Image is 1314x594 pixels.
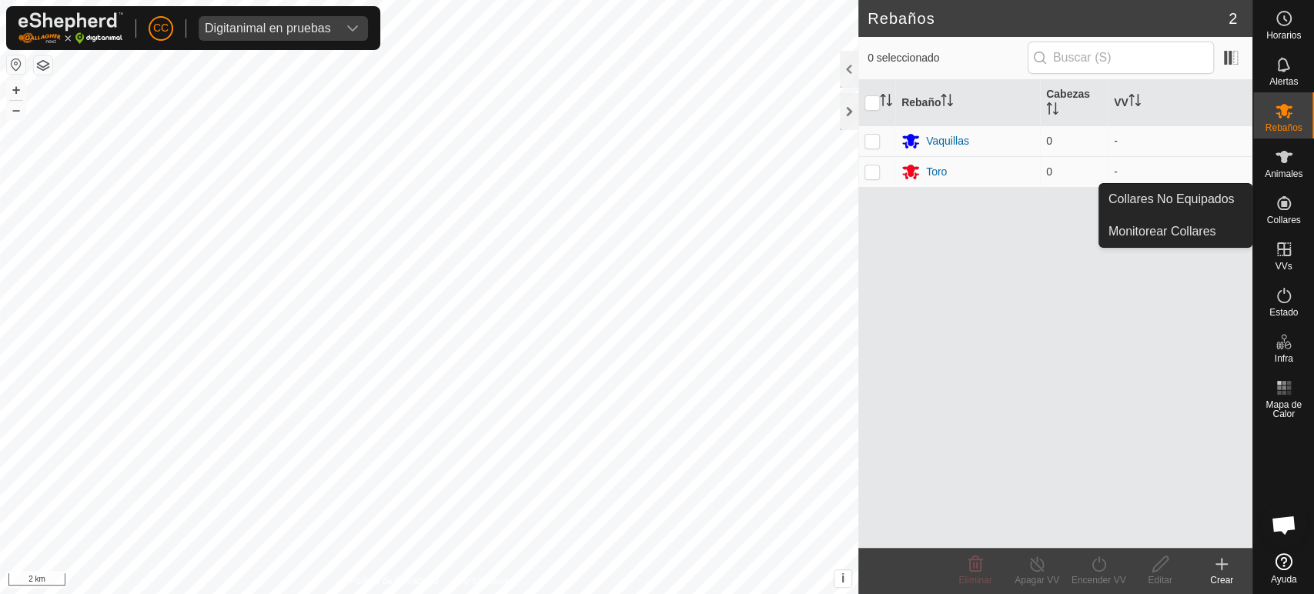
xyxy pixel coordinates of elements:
span: Collares No Equipados [1108,190,1235,209]
button: Restablecer Mapa [7,55,25,74]
span: Eliminar [958,575,991,586]
div: Toro [926,164,947,180]
th: Cabezas [1040,80,1108,126]
div: Digitanimal en pruebas [205,22,331,35]
span: Collares [1266,215,1300,225]
input: Buscar (S) [1028,42,1214,74]
button: i [834,570,851,587]
p-sorticon: Activar para ordenar [1128,96,1141,108]
a: Chat abierto [1261,502,1307,548]
div: Editar [1129,573,1191,587]
span: Monitorear Collares [1108,222,1216,241]
td: - [1108,125,1252,156]
button: – [7,101,25,119]
td: - [1108,156,1252,187]
div: Crear [1191,573,1252,587]
div: dropdown trigger [337,16,368,41]
a: Política de Privacidad [349,574,438,588]
button: Capas del Mapa [34,56,52,75]
span: VVs [1275,262,1292,271]
th: Rebaño [895,80,1040,126]
span: 0 [1046,135,1052,147]
a: Contáctenos [456,574,508,588]
span: Rebaños [1265,123,1302,132]
p-sorticon: Activar para ordenar [941,96,953,108]
span: Digitanimal en pruebas [199,16,337,41]
h2: Rebaños [868,9,1229,28]
button: + [7,81,25,99]
a: Ayuda [1253,547,1314,590]
span: 2 [1229,7,1237,30]
img: Logo Gallagher [18,12,123,44]
div: Encender VV [1068,573,1129,587]
span: Horarios [1266,31,1301,40]
span: i [841,572,844,585]
span: Alertas [1269,77,1298,86]
span: 0 [1046,165,1052,178]
p-sorticon: Activar para ordenar [1046,105,1058,117]
span: 0 seleccionado [868,50,1028,66]
p-sorticon: Activar para ordenar [880,96,892,108]
a: Monitorear Collares [1099,216,1252,247]
span: Animales [1265,169,1302,179]
div: Apagar VV [1006,573,1068,587]
span: Estado [1269,308,1298,317]
th: VV [1108,80,1252,126]
span: Ayuda [1271,575,1297,584]
a: Collares No Equipados [1099,184,1252,215]
span: Infra [1274,354,1292,363]
div: Vaquillas [926,133,969,149]
span: Mapa de Calor [1257,400,1310,419]
span: CC [153,20,169,36]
